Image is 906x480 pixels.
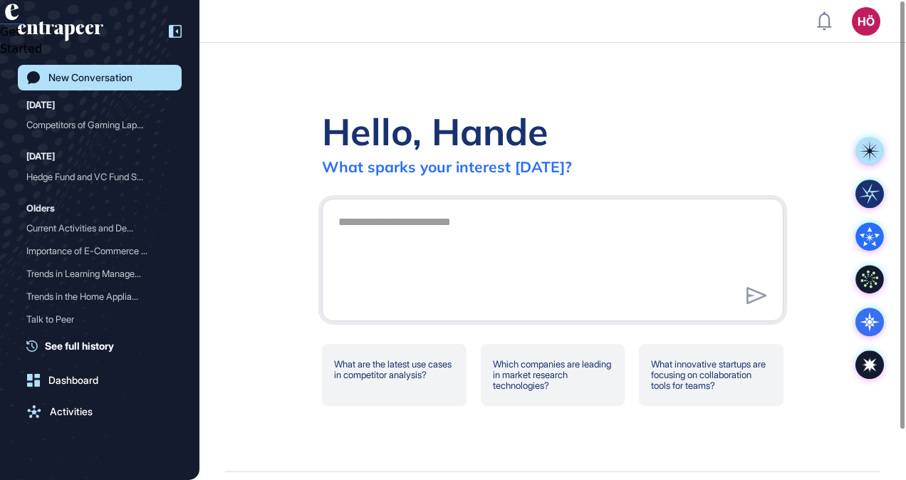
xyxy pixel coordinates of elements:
div: Talk to Peer [26,308,162,330]
div: Dashboard [48,375,98,386]
div: Hedge Fund and VC Fund Setup: Regulatory, Licensing, and Jurisdictional Considerations for Hedef ... [26,165,173,188]
div: Trends in Learning Manage... [26,262,162,285]
div: What innovative startups are focusing on collaboration tools for teams? [639,344,783,406]
div: Importance of E-Commerce in Saudi Arabia [26,239,173,262]
div: Which companies are leading in market research technologies? [481,344,625,406]
a: Dashboard [18,367,182,393]
span: See full history [45,338,114,353]
div: What are the latest use cases in competitor analysis? [322,344,467,406]
div: Trends in the Home Appliance Market in the GCC Region [26,285,173,308]
a: New Conversation [18,65,182,90]
div: [DATE] [26,96,55,113]
div: Trends in the Home Applia... [26,285,162,308]
div: [DATE] [26,147,55,165]
div: Competitors of Gaming Lap... [26,113,162,136]
div: What sparks your interest [DATE]? [322,157,572,176]
div: Talk to Peer [26,308,173,330]
div: Hello, Hande [322,108,548,155]
div: Importance of E-Commerce ... [26,239,162,262]
div: Competitors of Gaming Laptops in GCC [26,113,173,136]
a: See full history [26,338,182,353]
div: Trends in Learning Management Platforms in the GCC Market [26,262,173,285]
div: entrapeer-logo [18,21,103,41]
div: Olders [26,199,55,216]
div: Activities [50,406,93,417]
div: Hedge Fund and VC Fund Se... [26,165,162,188]
a: Activities [18,399,182,424]
div: Current Activities and De... [26,216,162,239]
div: Current Activities and Developments at Sandvik [26,216,173,239]
div: New Conversation [48,72,132,83]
